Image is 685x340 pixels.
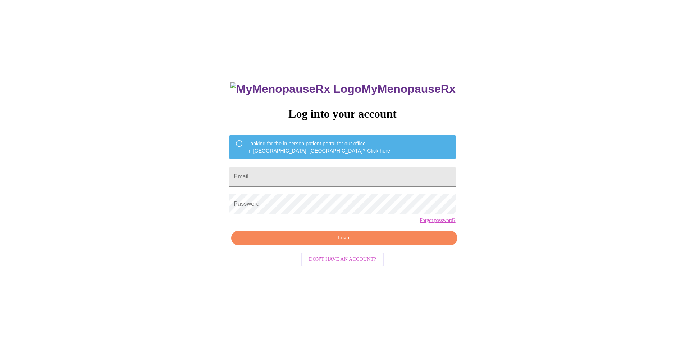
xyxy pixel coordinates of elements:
[247,137,392,157] div: Looking for the in person patient portal for our office in [GEOGRAPHIC_DATA], [GEOGRAPHIC_DATA]?
[301,253,384,267] button: Don't have an account?
[309,255,376,264] span: Don't have an account?
[229,107,455,121] h3: Log into your account
[420,218,456,223] a: Forgot password?
[230,82,456,96] h3: MyMenopauseRx
[367,148,392,154] a: Click here!
[230,82,361,96] img: MyMenopauseRx Logo
[299,255,386,262] a: Don't have an account?
[231,231,457,245] button: Login
[239,234,449,242] span: Login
